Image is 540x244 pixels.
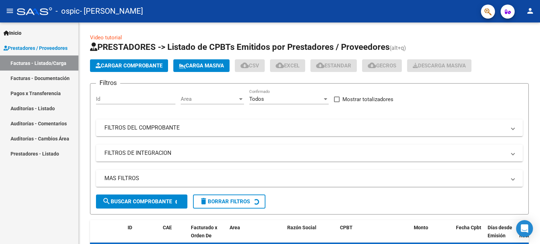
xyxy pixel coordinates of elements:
span: ID [128,225,132,230]
mat-icon: cloud_download [316,61,324,70]
mat-panel-title: FILTROS DE INTEGRACION [104,149,506,157]
span: Gecros [368,62,396,69]
mat-icon: delete [199,197,208,205]
span: PRESTADORES -> Listado de CPBTs Emitidos por Prestadores / Proveedores [90,42,390,52]
span: Estandar [316,62,351,69]
button: Buscar Comprobante [96,194,187,209]
span: Razón Social [287,225,316,230]
mat-panel-title: FILTROS DEL COMPROBANTE [104,124,506,132]
span: Monto [414,225,428,230]
mat-icon: search [102,197,111,205]
span: Todos [249,96,264,102]
span: Mostrar totalizadores [342,95,393,104]
mat-expansion-panel-header: FILTROS DE INTEGRACION [96,145,523,161]
mat-expansion-panel-header: FILTROS DEL COMPROBANTE [96,119,523,136]
span: Días desde Emisión [488,225,512,238]
div: Open Intercom Messenger [516,220,533,237]
button: CSV [235,59,265,72]
span: Fecha Cpbt [456,225,481,230]
span: - ospic [56,4,80,19]
span: Fecha Recibido [519,225,539,238]
h3: Filtros [96,78,120,88]
span: Carga Masiva [179,62,224,69]
span: - [PERSON_NAME] [80,4,143,19]
mat-icon: cloud_download [368,61,376,70]
span: Buscar Comprobante [102,198,172,205]
button: Descarga Masiva [407,59,471,72]
mat-icon: cloud_download [240,61,249,70]
span: Facturado x Orden De [191,225,217,238]
button: Carga Masiva [173,59,230,72]
span: CAE [163,225,172,230]
a: Video tutorial [90,34,122,41]
span: Prestadores / Proveedores [4,44,67,52]
span: (alt+q) [390,45,406,51]
mat-panel-title: MAS FILTROS [104,174,506,182]
span: Area [181,96,238,102]
span: Borrar Filtros [199,198,250,205]
button: EXCEL [270,59,305,72]
button: Borrar Filtros [193,194,265,209]
span: CPBT [340,225,353,230]
span: Area [230,225,240,230]
span: CSV [240,62,259,69]
span: EXCEL [276,62,300,69]
button: Gecros [362,59,402,72]
mat-icon: cloud_download [276,61,284,70]
app-download-masive: Descarga masiva de comprobantes (adjuntos) [407,59,471,72]
button: Cargar Comprobante [90,59,168,72]
span: Cargar Comprobante [96,62,162,69]
button: Estandar [310,59,357,72]
mat-expansion-panel-header: MAS FILTROS [96,170,523,187]
mat-icon: menu [6,7,14,15]
span: Inicio [4,29,21,37]
span: Descarga Masiva [413,62,466,69]
mat-icon: person [526,7,534,15]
